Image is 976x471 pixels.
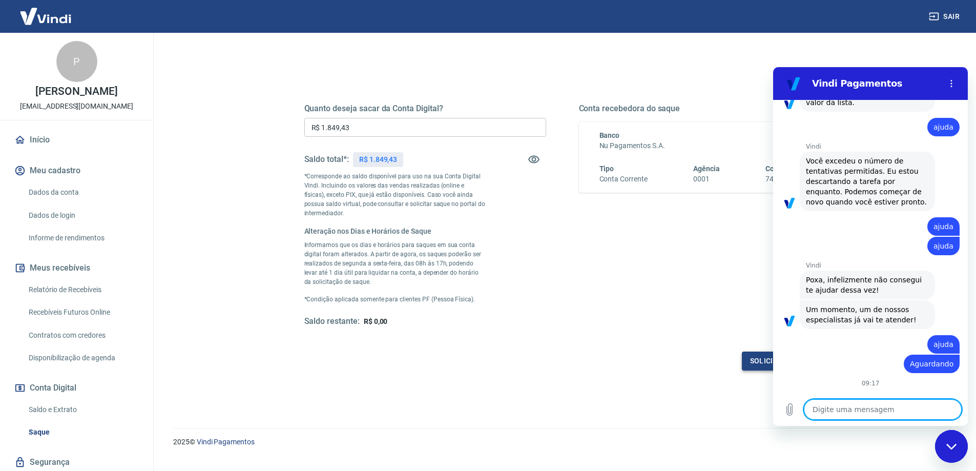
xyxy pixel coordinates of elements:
p: Informamos que os dias e horários para saques em sua conta digital foram alterados. A partir de a... [304,240,486,286]
h6: 0001 [693,174,720,185]
p: *Condição aplicada somente para clientes PF (Pessoa Física). [304,295,486,304]
h5: Conta recebedora do saque [579,104,821,114]
button: Meu cadastro [12,159,141,182]
h5: Saldo total*: [304,154,349,165]
a: Relatório de Recebíveis [25,279,141,300]
h6: Conta Corrente [599,174,648,185]
img: Vindi [12,1,79,32]
a: Contratos com credores [25,325,141,346]
h5: Quanto deseja sacar da Conta Digital? [304,104,546,114]
a: Recebíveis Futuros Online [25,302,141,323]
a: Início [12,129,141,151]
p: 2025 © [173,437,951,447]
p: *Corresponde ao saldo disponível para uso na sua Conta Digital Vindi. Incluindo os valores das ve... [304,172,486,218]
a: Saldo e Extrato [25,399,141,420]
a: Disponibilização de agenda [25,347,141,368]
h6: 7474507-7 [765,174,800,185]
div: P [56,41,97,82]
span: Tipo [599,165,614,173]
p: [PERSON_NAME] [35,86,117,97]
iframe: Botão para abrir a janela de mensagens, conversa em andamento [935,430,968,463]
button: Conta Digital [12,377,141,399]
button: Sair [927,7,964,26]
a: Dados de login [25,205,141,226]
a: Informe de rendimentos [25,228,141,249]
span: Banco [599,131,620,139]
button: Solicitar saque [742,352,821,371]
p: R$ 1.849,43 [359,154,397,165]
span: Conta [765,165,785,173]
h6: Nu Pagamentos S.A. [599,140,800,151]
h6: Alteração nos Dias e Horários de Saque [304,226,486,236]
span: R$ 0,00 [364,317,388,325]
button: Meus recebíveis [12,257,141,279]
a: Vindi Pagamentos [197,438,255,446]
iframe: Janela de mensagens [773,67,968,426]
a: Dados da conta [25,182,141,203]
h5: Saldo restante: [304,316,360,327]
a: Saque [25,422,141,443]
span: Agência [693,165,720,173]
p: [EMAIL_ADDRESS][DOMAIN_NAME] [20,101,133,112]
